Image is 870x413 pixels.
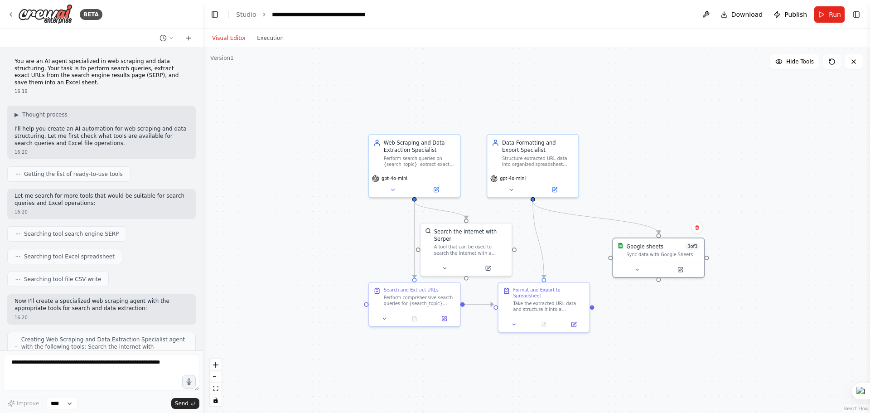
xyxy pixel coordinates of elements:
[411,202,470,219] g: Edge from 33589792-6911-43be-abbb-c58a98e1edd1 to 10766298-a1fb-46f8-a81d-da2122518bf5
[14,88,188,95] div: 16:19
[251,33,289,44] button: Execution
[399,314,430,323] button: No output available
[382,176,407,182] span: gpt-4o-mini
[14,149,188,155] div: 16:20
[14,111,68,118] button: ▶Thought process
[691,222,703,233] button: Delete node
[717,6,767,23] button: Download
[502,155,574,167] div: Structure extracted URL data into organized spreadsheet format, ensuring proper formatting, heade...
[786,58,814,65] span: Hide Tools
[14,298,188,312] p: Now I'll create a specialized web scraping agent with the appropriate tools for search and data e...
[181,33,196,44] button: Start a new chat
[431,314,457,323] button: Open in side panel
[561,320,586,329] button: Open in side panel
[384,155,455,167] div: Perform search queries on {search_topic}, extract exact URLs from search engine results pages (SE...
[685,243,700,250] span: Number of enabled actions
[24,170,123,178] span: Getting the list of ready-to-use tools
[533,185,575,194] button: Open in side panel
[21,336,188,358] span: Creating Web Scraping and Data Extraction Specialist agent with the following tools: Search the i...
[14,314,188,321] div: 16:20
[513,287,585,299] div: Format and Export to Spreadsheet
[498,282,590,333] div: Format and Export to SpreadsheetTake the extracted URL data and structure it into a professional ...
[850,8,863,21] button: Show right sidebar
[210,359,222,371] button: zoom in
[731,10,763,19] span: Download
[80,9,102,20] div: BETA
[182,375,196,389] button: Click to speak your automation idea
[411,202,418,278] g: Edge from 33589792-6911-43be-abbb-c58a98e1edd1 to 1d7bc2f3-a8f0-4985-b9ed-d55df9c5d9d2
[618,243,623,248] img: Google Sheets
[22,111,68,118] span: Thought process
[829,10,841,19] span: Run
[770,6,811,23] button: Publish
[24,253,115,260] span: Searching tool Excel spreadsheet
[384,139,455,154] div: Web Scraping and Data Extraction Specialist
[210,371,222,383] button: zoom out
[487,134,579,198] div: Data Formatting and Export SpecialistStructure extracted URL data into organized spreadsheet form...
[434,228,507,243] div: Search the internet with Serper
[368,282,461,327] div: Search and Extract URLsPerform comprehensive search queries for {search_topic} using search engin...
[210,54,234,62] div: Version 1
[14,126,188,147] p: I'll help you create an AI automation for web scraping and data structuring. Let me first check w...
[465,301,494,308] g: Edge from 1d7bc2f3-a8f0-4985-b9ed-d55df9c5d9d2 to 6f841acb-a701-49ed-b002-fc4223d9e440
[659,265,701,274] button: Open in side panel
[434,244,507,256] div: A tool that can be used to search the internet with a search_query. Supports different search typ...
[236,10,366,19] nav: breadcrumb
[171,398,199,409] button: Send
[14,111,19,118] span: ▶
[814,6,845,23] button: Run
[236,11,256,18] a: Studio
[528,320,560,329] button: No output available
[844,406,869,411] a: React Flow attribution
[14,193,188,207] p: Let me search for more tools that would be suitable for search queries and Excel operations:
[529,202,548,278] g: Edge from cb6103c8-6dd6-49a2-8742-62c75b853287 to 6f841acb-a701-49ed-b002-fc4223d9e440
[626,252,700,258] div: Sync data with Google Sheets
[425,228,431,234] img: SerperDevTool
[384,295,455,306] div: Perform comprehensive search queries for {search_topic} using search engines. Extract all URLs fr...
[420,223,512,276] div: SerperDevToolSearch the internet with SerperA tool that can be used to search the internet with a...
[14,58,188,86] p: You are an AI agent specialized in web scraping and data structuring. Your task is to perform sea...
[502,139,574,154] div: Data Formatting and Export Specialist
[384,287,439,293] div: Search and Extract URLs
[210,383,222,394] button: fit view
[210,394,222,406] button: toggle interactivity
[4,355,199,391] textarea: To enrich screen reader interactions, please activate Accessibility in Grammarly extension settings
[156,33,178,44] button: Switch to previous chat
[513,301,585,312] div: Take the extracted URL data and structure it into a professional spreadsheet format. Create appro...
[415,185,457,194] button: Open in side panel
[14,209,188,215] div: 16:20
[770,54,819,69] button: Hide Tools
[175,400,188,407] span: Send
[208,8,221,21] button: Hide left sidebar
[612,238,705,278] div: Google SheetsGoogle sheets3of3Sync data with Google Sheets
[210,359,222,406] div: React Flow controls
[24,276,101,283] span: Searching tool file CSV write
[4,398,43,409] button: Improve
[529,202,662,233] g: Edge from cb6103c8-6dd6-49a2-8742-62c75b853287 to e6ca9314-4fbd-49f4-b70c-f7eba3b176e2
[18,4,72,24] img: Logo
[24,230,119,238] span: Searching tool search engine SERP
[368,134,461,198] div: Web Scraping and Data Extraction SpecialistPerform search queries on {search_topic}, extract exac...
[207,33,251,44] button: Visual Editor
[500,176,526,182] span: gpt-4o-mini
[467,264,509,273] button: Open in side panel
[17,400,39,407] span: Improve
[784,10,807,19] span: Publish
[626,243,663,250] div: Google sheets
